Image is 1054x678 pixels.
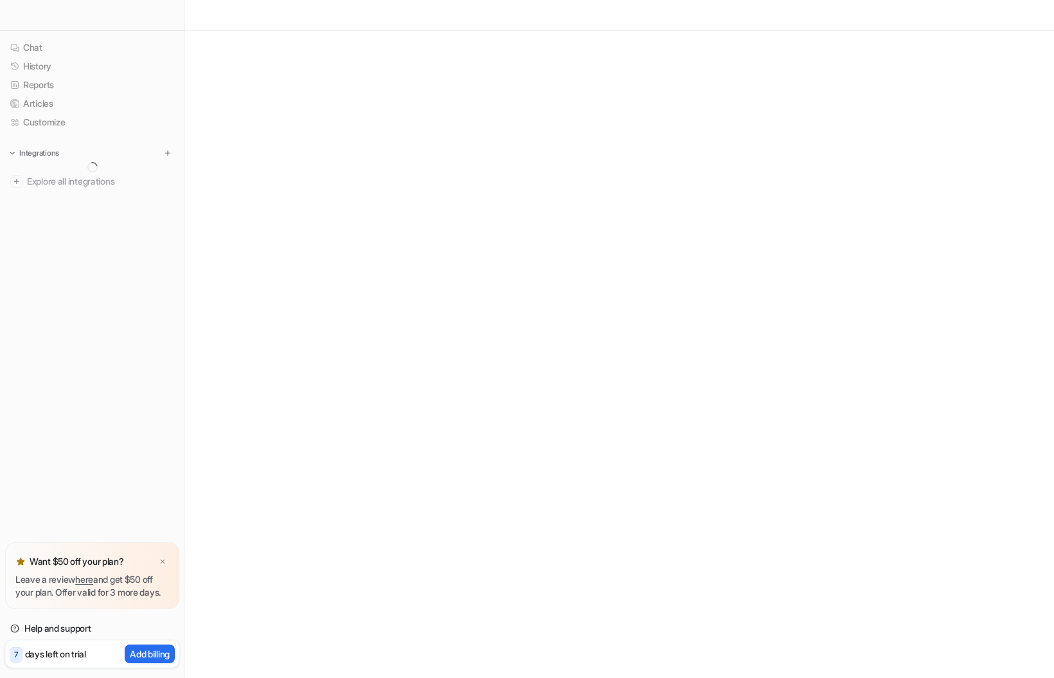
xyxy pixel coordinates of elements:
p: 7 [14,649,18,661]
a: Help and support [5,619,179,637]
img: expand menu [8,149,17,158]
button: Integrations [5,147,63,160]
a: History [5,57,179,75]
img: x [159,558,166,566]
a: Articles [5,95,179,113]
button: Add billing [125,645,175,663]
img: menu_add.svg [163,149,172,158]
img: explore all integrations [10,175,23,188]
p: Leave a review and get $50 off your plan. Offer valid for 3 more days. [15,573,169,599]
a: Reports [5,76,179,94]
p: days left on trial [25,647,86,661]
img: star [15,556,26,567]
a: Explore all integrations [5,172,179,190]
p: Add billing [130,647,170,661]
a: Chat [5,39,179,57]
span: Explore all integrations [27,171,174,192]
p: Integrations [19,148,59,158]
a: here [75,574,93,585]
a: Customize [5,113,179,131]
p: Want $50 off your plan? [30,555,124,568]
